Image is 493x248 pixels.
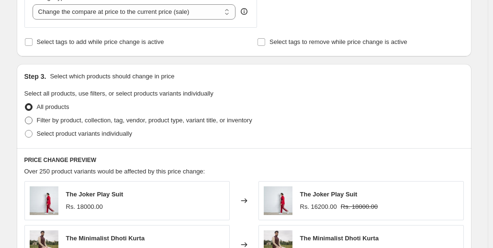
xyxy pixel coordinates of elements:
div: help [239,7,249,16]
span: The Minimalist Dhoti Kurta [66,235,145,242]
div: Rs. 16200.00 [300,202,337,212]
img: DSC08055_80x.jpg [30,186,58,215]
span: Select product variants individually [37,130,132,137]
span: Select tags to remove while price change is active [269,38,407,45]
span: Filter by product, collection, tag, vendor, product type, variant title, or inventory [37,117,252,124]
strike: Rs. 18000.00 [341,202,378,212]
span: The Joker Play Suit [300,191,358,198]
span: Over 250 product variants would be affected by this price change: [24,168,205,175]
span: The Joker Play Suit [66,191,123,198]
h6: PRICE CHANGE PREVIEW [24,156,464,164]
div: Rs. 18000.00 [66,202,103,212]
img: DSC08055_80x.jpg [264,186,292,215]
span: The Minimalist Dhoti Kurta [300,235,379,242]
span: Select tags to add while price change is active [37,38,164,45]
p: Select which products should change in price [50,72,174,81]
span: Select all products, use filters, or select products variants individually [24,90,213,97]
h2: Step 3. [24,72,46,81]
span: All products [37,103,69,110]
